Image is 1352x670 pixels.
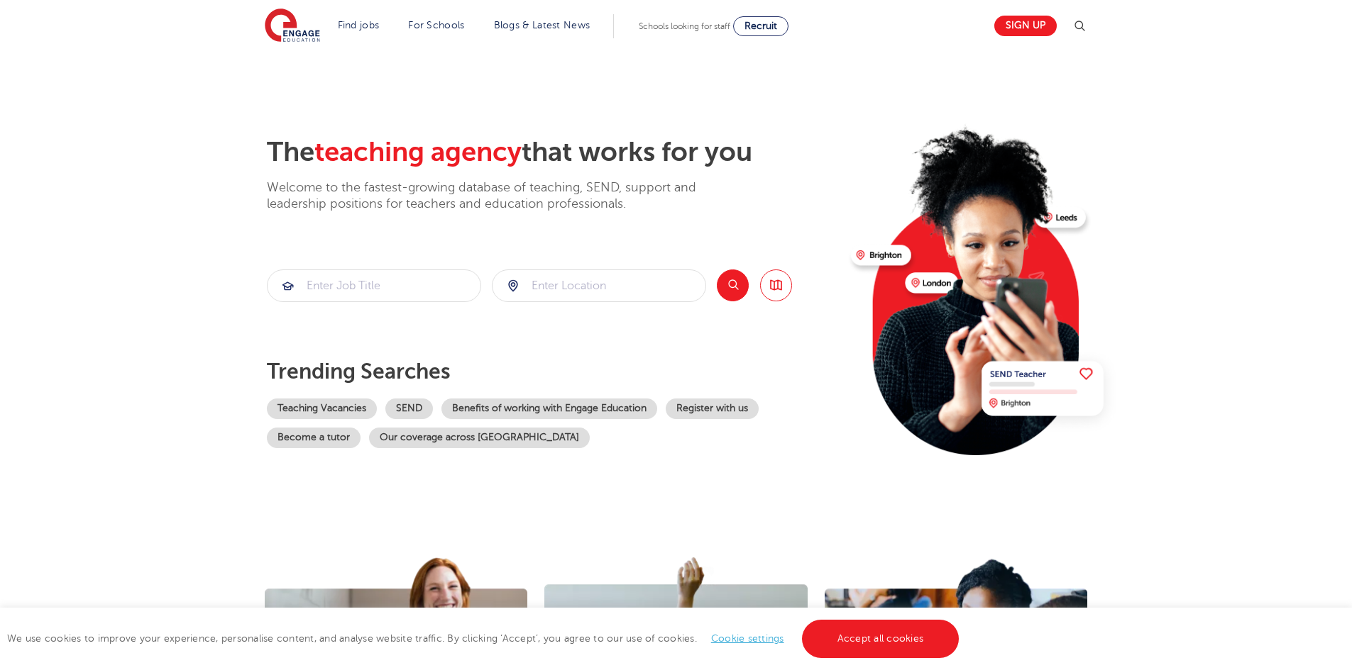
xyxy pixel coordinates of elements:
[268,270,480,301] input: Submit
[666,398,759,419] a: Register with us
[385,398,433,419] a: SEND
[7,633,962,644] span: We use cookies to improve your experience, personalise content, and analyse website traffic. By c...
[314,137,522,167] span: teaching agency
[639,21,730,31] span: Schools looking for staff
[267,179,735,213] p: Welcome to the fastest-growing database of teaching, SEND, support and leadership positions for t...
[492,269,706,302] div: Submit
[267,359,840,384] p: Trending searches
[493,270,705,301] input: Submit
[441,398,657,419] a: Benefits of working with Engage Education
[265,9,320,44] img: Engage Education
[408,20,464,30] a: For Schools
[994,16,1057,36] a: Sign up
[717,269,749,301] button: Search
[267,398,377,419] a: Teaching Vacancies
[267,136,840,169] h2: The that works for you
[711,633,784,644] a: Cookie settings
[494,20,590,30] a: Blogs & Latest News
[267,269,481,302] div: Submit
[338,20,380,30] a: Find jobs
[267,428,361,448] a: Become a tutor
[369,428,590,448] a: Our coverage across [GEOGRAPHIC_DATA]
[744,21,777,31] span: Recruit
[733,16,788,36] a: Recruit
[802,620,960,658] a: Accept all cookies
